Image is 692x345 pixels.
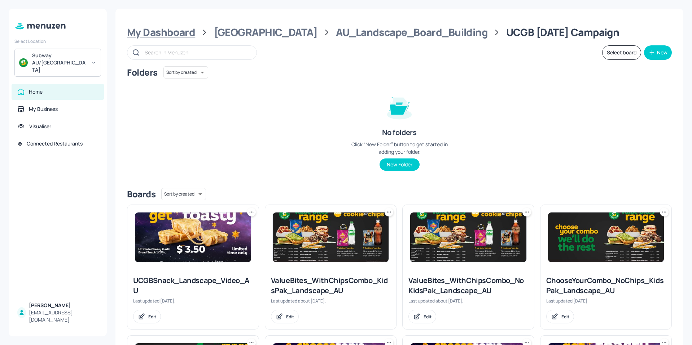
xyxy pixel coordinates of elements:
[127,67,158,78] div: Folders
[29,302,98,309] div: [PERSON_NAME]
[127,26,195,39] div: My Dashboard
[14,38,101,44] div: Select Location
[408,298,528,304] div: Last updated about [DATE].
[32,52,87,73] div: Subway AU/[GEOGRAPHIC_DATA]
[657,50,667,55] div: New
[410,212,526,262] img: 2025-06-24-1750736156905tissn6np8ta.jpeg
[561,314,569,320] div: Edit
[548,212,664,262] img: 2025-05-23-1747962490650al3kdmrkr6r.jpeg
[27,140,83,147] div: Connected Restaurants
[381,89,417,125] img: folder-empty
[133,298,253,304] div: Last updated [DATE].
[345,140,454,156] div: Click “New Folder” button to get started in adding your folder.
[163,65,208,80] div: Sort by created
[133,275,253,296] div: UCGBSnack_Landscape_Video_AU
[286,314,294,320] div: Edit
[271,275,391,296] div: ValueBites_WithChipsCombo_KidsPak_Landscape_AU
[382,127,416,138] div: No folders
[29,88,43,95] div: Home
[29,106,58,113] div: My Business
[546,275,666,296] div: ChooseYourCombo_NoChips_KidsPak_Landscape_AU
[273,212,389,262] img: 2025-06-27-17510059284866bpb070c78x.jpeg
[161,187,206,201] div: Sort by created
[336,26,487,39] div: AU_Landscape_Board_Building
[19,58,28,67] img: avatar
[546,298,666,304] div: Last updated [DATE].
[29,123,51,130] div: Visualiser
[424,314,432,320] div: Edit
[135,212,251,262] img: 2025-05-26-1748302745940359h50hz4df.jpeg
[214,26,317,39] div: [GEOGRAPHIC_DATA]
[271,298,391,304] div: Last updated about [DATE].
[29,309,98,323] div: [EMAIL_ADDRESS][DOMAIN_NAME]
[408,275,528,296] div: ValueBites_WithChipsCombo_NoKidsPak_Landscape_AU
[506,26,619,39] div: UCGB [DATE] Campaign
[380,158,420,171] button: New Folder
[602,45,641,60] button: Select board
[145,47,249,58] input: Search in Menuzen
[148,314,156,320] div: Edit
[127,188,156,200] div: Boards
[644,45,672,60] button: New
